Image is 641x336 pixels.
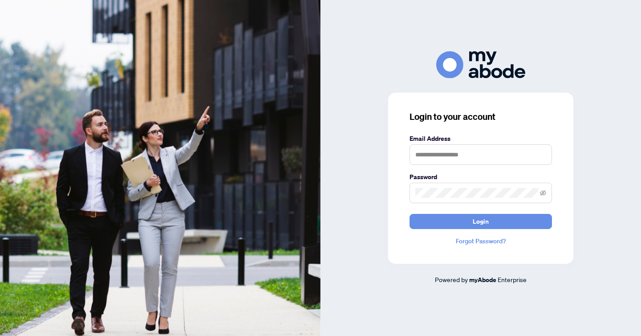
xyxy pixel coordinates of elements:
span: Powered by [435,275,468,283]
h3: Login to your account [410,111,552,123]
span: eye-invisible [540,190,546,196]
button: Login [410,214,552,229]
label: Password [410,172,552,182]
a: myAbode [469,275,496,285]
span: Login [473,214,489,229]
label: Email Address [410,134,552,143]
span: Enterprise [498,275,527,283]
img: ma-logo [436,51,525,78]
a: Forgot Password? [410,236,552,246]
